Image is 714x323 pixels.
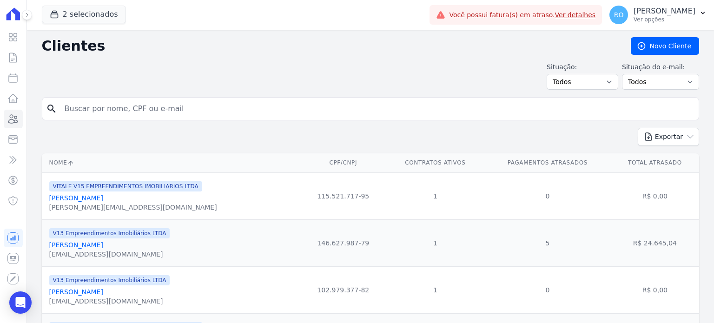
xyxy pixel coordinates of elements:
[484,219,611,266] td: 5
[49,181,202,191] span: VITALE V15 EMPREENDIMENTOS IMOBILIARIOS LTDA
[49,203,217,212] div: [PERSON_NAME][EMAIL_ADDRESS][DOMAIN_NAME]
[638,128,699,146] button: Exportar
[622,62,699,72] label: Situação do e-mail:
[611,219,699,266] td: R$ 24.645,04
[449,10,595,20] span: Você possui fatura(s) em atraso.
[300,172,386,219] td: 115.521.717-95
[49,241,103,249] a: [PERSON_NAME]
[634,16,695,23] p: Ver opções
[386,153,484,172] th: Contratos Ativos
[49,194,103,202] a: [PERSON_NAME]
[611,172,699,219] td: R$ 0,00
[614,12,624,18] span: RO
[631,37,699,55] a: Novo Cliente
[386,219,484,266] td: 1
[300,219,386,266] td: 146.627.987-79
[547,62,618,72] label: Situação:
[484,266,611,313] td: 0
[9,291,32,314] div: Open Intercom Messenger
[49,275,170,285] span: V13 Empreendimentos Imobiliários LTDA
[386,172,484,219] td: 1
[49,297,170,306] div: [EMAIL_ADDRESS][DOMAIN_NAME]
[300,153,386,172] th: CPF/CNPJ
[634,7,695,16] p: [PERSON_NAME]
[611,266,699,313] td: R$ 0,00
[42,38,616,54] h2: Clientes
[602,2,714,28] button: RO [PERSON_NAME] Ver opções
[59,99,695,118] input: Buscar por nome, CPF ou e-mail
[611,153,699,172] th: Total Atrasado
[49,228,170,238] span: V13 Empreendimentos Imobiliários LTDA
[49,288,103,296] a: [PERSON_NAME]
[386,266,484,313] td: 1
[555,11,596,19] a: Ver detalhes
[46,103,57,114] i: search
[300,266,386,313] td: 102.979.377-82
[484,172,611,219] td: 0
[484,153,611,172] th: Pagamentos Atrasados
[42,153,300,172] th: Nome
[42,6,126,23] button: 2 selecionados
[49,250,170,259] div: [EMAIL_ADDRESS][DOMAIN_NAME]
